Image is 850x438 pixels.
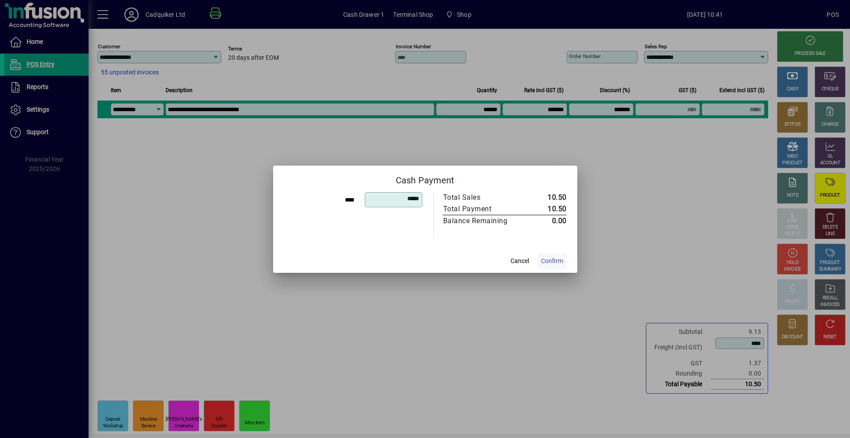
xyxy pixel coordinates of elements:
[443,216,518,226] div: Balance Remaining
[273,166,577,191] h2: Cash Payment
[526,215,567,227] td: 0.00
[443,203,526,215] td: Total Payment
[541,256,563,266] span: Confirm
[537,253,567,269] button: Confirm
[526,203,567,215] td: 10.50
[510,256,529,266] span: Cancel
[506,253,534,269] button: Cancel
[443,192,526,203] td: Total Sales
[526,192,567,203] td: 10.50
